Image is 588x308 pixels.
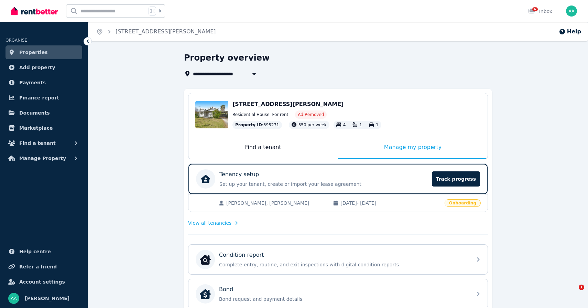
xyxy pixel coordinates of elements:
span: Find a tenant [19,139,56,147]
a: Finance report [6,91,82,105]
img: Bond [200,288,211,299]
div: : 395271 [232,121,282,129]
span: Payments [19,78,46,87]
button: Find a tenant [6,136,82,150]
a: Payments [6,76,82,89]
a: Documents [6,106,82,120]
img: RentBetter [11,6,58,16]
span: 4 [343,123,346,127]
img: Ashlee Arndt [8,293,19,304]
img: Condition report [200,254,211,265]
span: 6 [532,7,538,11]
button: Manage Property [6,151,82,165]
p: Complete entry, routine, and exit inspections with digital condition reports [219,261,468,268]
div: Manage my property [338,136,488,159]
span: [PERSON_NAME], [PERSON_NAME] [226,200,326,206]
span: 550 per week [298,123,327,127]
span: Property ID [235,122,262,128]
p: Condition report [219,251,264,259]
span: [DATE] - [DATE] [340,200,440,206]
span: Residential House | For rent [232,112,288,117]
a: Account settings [6,275,82,289]
span: Finance report [19,94,59,102]
span: Ad: Removed [298,112,324,117]
a: Condition reportCondition reportComplete entry, routine, and exit inspections with digital condit... [188,245,488,274]
span: Onboarding [445,199,481,207]
span: Documents [19,109,50,117]
span: Account settings [19,278,65,286]
a: Properties [6,45,82,59]
button: Help [559,28,581,36]
span: View all tenancies [188,220,231,226]
span: Refer a friend [19,263,57,271]
span: [PERSON_NAME] [25,294,69,302]
span: [STREET_ADDRESS][PERSON_NAME] [232,101,344,107]
p: Bond request and payment details [219,296,468,302]
h1: Property overview [184,52,270,63]
img: Ashlee Arndt [566,6,577,17]
a: [STREET_ADDRESS][PERSON_NAME] [116,28,216,35]
a: Marketplace [6,121,82,135]
a: Add property [6,61,82,74]
p: Bond [219,285,233,294]
span: ORGANISE [6,38,27,43]
nav: Breadcrumb [88,22,224,41]
p: Set up your tenant, create or import your lease agreement [219,181,428,188]
span: 1 [376,123,379,127]
iframe: Intercom live chat [565,285,581,301]
a: Refer a friend [6,260,82,274]
span: Help centre [19,247,51,256]
a: Help centre [6,245,82,258]
a: Tenancy setupSet up your tenant, create or import your lease agreementTrack progress [188,164,488,194]
span: Manage Property [19,154,66,162]
span: Add property [19,63,55,72]
div: Inbox [528,8,552,15]
span: Marketplace [19,124,53,132]
div: Find a tenant [188,136,338,159]
span: Properties [19,48,48,56]
p: Tenancy setup [219,170,259,179]
span: 1 [579,285,584,290]
a: View all tenancies [188,220,238,226]
span: k [159,8,161,14]
span: 1 [359,123,362,127]
span: Track progress [432,171,480,187]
